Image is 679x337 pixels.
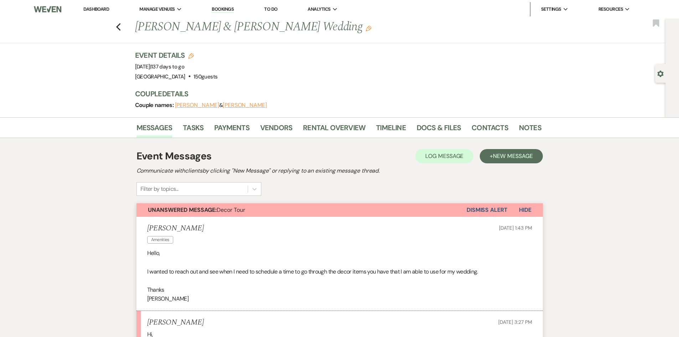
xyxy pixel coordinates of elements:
button: Edit [366,25,371,31]
p: I wanted to reach out and see when I need to schedule a time to go through the decor items you ha... [147,267,532,276]
h3: Couple Details [135,89,534,99]
span: Amenities [147,236,173,244]
button: Dismiss Alert [467,203,508,217]
span: New Message [493,152,533,160]
button: +New Message [480,149,542,163]
span: Manage Venues [139,6,175,13]
button: Open lead details [657,70,664,77]
button: [PERSON_NAME] [175,102,219,108]
span: [GEOGRAPHIC_DATA] [135,73,185,80]
span: & [175,102,267,109]
a: Dashboard [83,6,109,12]
a: Rental Overview [303,122,365,138]
span: 150 guests [194,73,217,80]
p: [PERSON_NAME] [147,294,532,303]
span: | [150,63,184,70]
span: Analytics [308,6,330,13]
h1: [PERSON_NAME] & [PERSON_NAME] Wedding [135,19,454,36]
span: Decor Tour [148,206,245,214]
h3: Event Details [135,50,218,60]
p: Thanks [147,285,532,295]
a: Notes [519,122,541,138]
span: Settings [541,6,561,13]
span: Log Message [425,152,463,160]
span: Hide [519,206,531,214]
button: Log Message [415,149,473,163]
div: Filter by topics... [140,185,179,193]
span: 137 days to go [151,63,184,70]
button: [PERSON_NAME] [223,102,267,108]
a: Messages [137,122,173,138]
a: Timeline [376,122,406,138]
a: Docs & Files [417,122,461,138]
span: [DATE] 1:43 PM [499,225,532,231]
a: To Do [264,6,277,12]
span: [DATE] 3:27 PM [498,319,532,325]
h5: [PERSON_NAME] [147,318,204,327]
span: [DATE] [135,63,185,70]
strong: Unanswered Message: [148,206,217,214]
a: Vendors [260,122,292,138]
a: Contacts [472,122,508,138]
span: Resources [598,6,623,13]
button: Unanswered Message:Decor Tour [137,203,467,217]
h2: Communicate with clients by clicking "New Message" or replying to an existing message thread. [137,167,543,175]
a: Payments [214,122,250,138]
a: Bookings [212,6,234,13]
h1: Event Messages [137,149,212,164]
button: Hide [508,203,543,217]
h5: [PERSON_NAME] [147,224,204,233]
span: Couple names: [135,101,175,109]
img: Weven Logo [34,2,61,17]
a: Tasks [183,122,204,138]
p: Hello, [147,249,532,258]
